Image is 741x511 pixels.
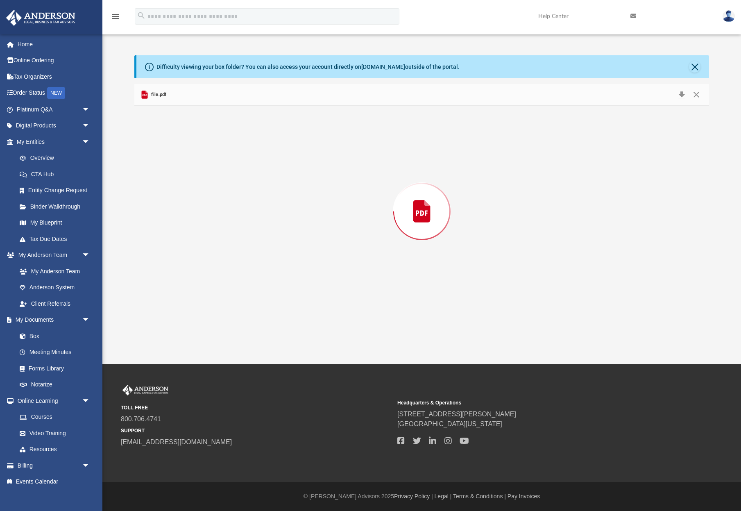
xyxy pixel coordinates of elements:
a: Client Referrals [11,295,98,312]
i: search [137,11,146,20]
span: arrow_drop_down [82,457,98,474]
a: Box [11,328,94,344]
a: Overview [11,150,102,166]
a: Forms Library [11,360,94,377]
a: My Entitiesarrow_drop_down [6,134,102,150]
img: Anderson Advisors Platinum Portal [4,10,78,26]
a: Privacy Policy | [394,493,433,500]
a: Meeting Minutes [11,344,98,361]
span: arrow_drop_down [82,101,98,118]
span: arrow_drop_down [82,247,98,264]
small: TOLL FREE [121,404,392,411]
a: My Blueprint [11,215,98,231]
small: SUPPORT [121,427,392,434]
a: menu [111,16,120,21]
a: Digital Productsarrow_drop_down [6,118,102,134]
button: Download [674,89,689,100]
a: Entity Change Request [11,182,102,199]
a: Tax Organizers [6,68,102,85]
img: User Pic [723,10,735,22]
small: Headquarters & Operations [397,399,668,407]
a: Resources [11,441,98,458]
a: Legal | [435,493,452,500]
a: Events Calendar [6,474,102,490]
a: [DOMAIN_NAME] [361,64,405,70]
a: 800.706.4741 [121,416,161,422]
a: [EMAIL_ADDRESS][DOMAIN_NAME] [121,438,232,445]
a: Billingarrow_drop_down [6,457,102,474]
a: Terms & Conditions | [453,493,506,500]
i: menu [111,11,120,21]
a: Notarize [11,377,98,393]
img: Anderson Advisors Platinum Portal [121,385,170,395]
div: Preview [134,84,709,317]
span: arrow_drop_down [82,312,98,329]
a: [STREET_ADDRESS][PERSON_NAME] [397,411,516,418]
a: Online Ordering [6,52,102,69]
span: arrow_drop_down [82,118,98,134]
a: Video Training [11,425,94,441]
a: [GEOGRAPHIC_DATA][US_STATE] [397,420,502,427]
div: NEW [47,87,65,99]
a: Pay Invoices [508,493,540,500]
a: Anderson System [11,279,98,296]
a: My Documentsarrow_drop_down [6,312,98,328]
a: Online Learningarrow_drop_down [6,393,98,409]
button: Close [689,89,704,100]
span: arrow_drop_down [82,134,98,150]
div: © [PERSON_NAME] Advisors 2025 [102,492,741,501]
a: Home [6,36,102,52]
span: arrow_drop_down [82,393,98,409]
a: Binder Walkthrough [11,198,102,215]
div: Difficulty viewing your box folder? You can also access your account directly on outside of the p... [156,63,460,71]
a: Platinum Q&Aarrow_drop_down [6,101,102,118]
a: Order StatusNEW [6,85,102,102]
a: Tax Due Dates [11,231,102,247]
span: file.pdf [150,91,166,98]
a: My Anderson Teamarrow_drop_down [6,247,98,263]
button: Close [689,61,700,73]
a: Courses [11,409,98,425]
a: CTA Hub [11,166,102,182]
a: My Anderson Team [11,263,94,279]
